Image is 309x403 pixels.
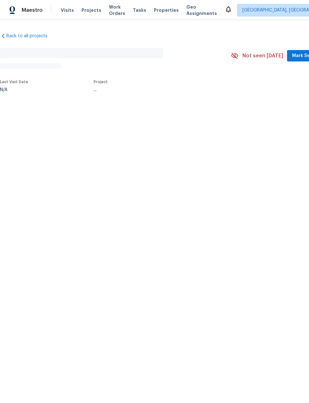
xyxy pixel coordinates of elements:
span: Work Orders [109,4,125,17]
div: ... [94,88,216,92]
span: Visits [61,7,74,13]
span: Projects [82,7,101,13]
span: Project [94,80,108,84]
span: Not seen [DATE] [242,53,283,59]
span: Maestro [22,7,43,13]
span: Tasks [133,8,146,12]
span: Geo Assignments [186,4,217,17]
span: Properties [154,7,179,13]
